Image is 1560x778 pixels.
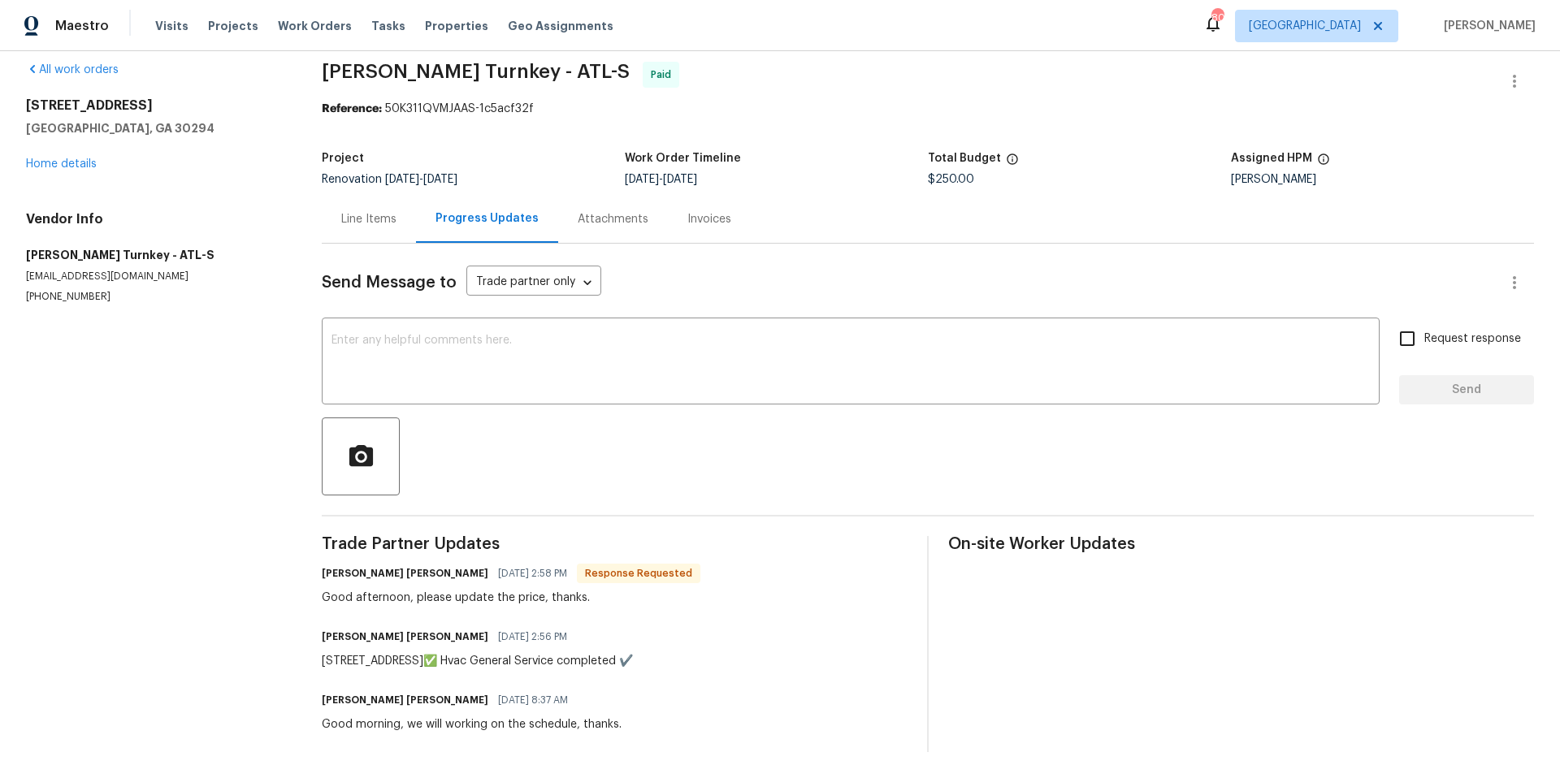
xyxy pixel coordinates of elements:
[663,174,697,185] span: [DATE]
[423,174,457,185] span: [DATE]
[687,211,731,227] div: Invoices
[278,18,352,34] span: Work Orders
[578,565,699,581] span: Response Requested
[155,18,188,34] span: Visits
[1231,153,1312,164] h5: Assigned HPM
[322,153,364,164] h5: Project
[625,153,741,164] h5: Work Order Timeline
[322,716,622,733] div: Good morning, we will working on the schedule, thanks.
[322,653,633,669] div: [STREET_ADDRESS]✅ Hvac General Service completed ✔️
[322,101,1534,117] div: 50K311QVMJAAS-1c5acf32f
[26,290,283,304] p: [PHONE_NUMBER]
[498,629,567,645] span: [DATE] 2:56 PM
[1211,10,1223,26] div: 80
[928,174,974,185] span: $250.00
[26,247,283,263] h5: [PERSON_NAME] Turnkey - ATL-S
[341,211,396,227] div: Line Items
[322,692,488,708] h6: [PERSON_NAME] [PERSON_NAME]
[26,97,283,114] h2: [STREET_ADDRESS]
[322,274,457,291] span: Send Message to
[322,536,908,552] span: Trade Partner Updates
[1424,331,1521,348] span: Request response
[26,120,283,136] h5: [GEOGRAPHIC_DATA], GA 30294
[208,18,258,34] span: Projects
[578,211,648,227] div: Attachments
[625,174,659,185] span: [DATE]
[508,18,613,34] span: Geo Assignments
[928,153,1001,164] h5: Total Budget
[625,174,697,185] span: -
[498,692,568,708] span: [DATE] 8:37 AM
[425,18,488,34] span: Properties
[1231,174,1534,185] div: [PERSON_NAME]
[498,565,567,581] span: [DATE] 2:58 PM
[322,62,630,81] span: [PERSON_NAME] Turnkey - ATL-S
[55,18,109,34] span: Maestro
[466,270,601,296] div: Trade partner only
[26,211,283,227] h4: Vendor Info
[435,210,539,227] div: Progress Updates
[26,270,283,283] p: [EMAIL_ADDRESS][DOMAIN_NAME]
[385,174,419,185] span: [DATE]
[1249,18,1361,34] span: [GEOGRAPHIC_DATA]
[322,629,488,645] h6: [PERSON_NAME] [PERSON_NAME]
[1437,18,1536,34] span: [PERSON_NAME]
[322,565,488,581] h6: [PERSON_NAME] [PERSON_NAME]
[322,174,457,185] span: Renovation
[322,590,700,606] div: Good afternoon, please update the price, thanks.
[1006,153,1019,174] span: The total cost of line items that have been proposed by Opendoor. This sum includes line items th...
[1317,153,1330,174] span: The hpm assigned to this work order.
[371,20,405,32] span: Tasks
[26,64,119,76] a: All work orders
[651,67,678,83] span: Paid
[322,103,382,115] b: Reference:
[26,158,97,170] a: Home details
[385,174,457,185] span: -
[948,536,1534,552] span: On-site Worker Updates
